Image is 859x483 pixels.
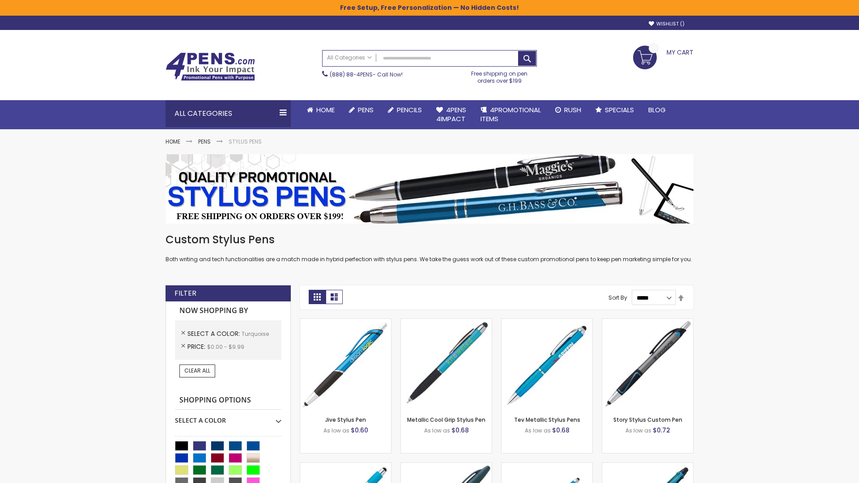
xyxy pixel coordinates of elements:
[175,410,281,425] div: Select A Color
[514,416,580,424] a: Tev Metallic Stylus Pens
[242,330,269,338] span: Turquoise
[166,154,693,224] img: Stylus Pens
[187,342,207,351] span: Price
[653,426,670,435] span: $0.72
[229,138,262,145] strong: Stylus Pens
[429,100,473,129] a: 4Pens4impact
[166,100,291,127] div: All Categories
[605,105,634,114] span: Specials
[184,367,210,374] span: Clear All
[502,462,592,470] a: Cyber Stylus 0.7mm Fine Point Gel Grip Pen-Turquoise
[330,71,373,78] a: (888) 88-4PENS
[424,427,450,434] span: As low as
[462,67,537,85] div: Free shipping on pen orders over $199
[407,416,485,424] a: Metallic Cool Grip Stylus Pen
[608,294,627,301] label: Sort By
[174,288,196,298] strong: Filter
[602,318,693,326] a: Story Stylus Custom Pen-Turquoise
[401,462,492,470] a: Twist Highlighter-Pen Stylus Combo-Turquoise
[300,100,342,120] a: Home
[401,319,492,410] img: Metallic Cool Grip Stylus Pen-Blue - Turquoise
[300,462,391,470] a: Pearl Element Stylus Pens-Turquoise
[564,105,581,114] span: Rush
[613,416,682,424] a: Story Stylus Custom Pen
[327,54,372,61] span: All Categories
[166,138,180,145] a: Home
[641,100,673,120] a: Blog
[325,416,366,424] a: Jive Stylus Pen
[175,301,281,320] strong: Now Shopping by
[502,318,592,326] a: Tev Metallic Stylus Pens-Turquoise
[401,318,492,326] a: Metallic Cool Grip Stylus Pen-Blue - Turquoise
[588,100,641,120] a: Specials
[525,427,551,434] span: As low as
[179,364,215,377] a: Clear All
[473,100,548,129] a: 4PROMOTIONALITEMS
[648,105,666,114] span: Blog
[166,52,255,81] img: 4Pens Custom Pens and Promotional Products
[397,105,422,114] span: Pencils
[198,138,211,145] a: Pens
[309,290,326,304] strong: Grid
[175,391,281,410] strong: Shopping Options
[381,100,429,120] a: Pencils
[552,426,570,435] span: $0.68
[300,319,391,410] img: Jive Stylus Pen-Turquoise
[323,427,349,434] span: As low as
[316,105,335,114] span: Home
[649,21,685,27] a: Wishlist
[330,71,403,78] span: - Call Now!
[351,426,368,435] span: $0.60
[502,319,592,410] img: Tev Metallic Stylus Pens-Turquoise
[481,105,541,123] span: 4PROMOTIONAL ITEMS
[166,233,693,263] div: Both writing and tech functionalities are a match made in hybrid perfection with stylus pens. We ...
[187,329,242,338] span: Select A Color
[300,318,391,326] a: Jive Stylus Pen-Turquoise
[342,100,381,120] a: Pens
[451,426,469,435] span: $0.68
[602,462,693,470] a: Orbitor 4 Color Assorted Ink Metallic Stylus Pens-Turquoise
[207,343,244,351] span: $0.00 - $9.99
[602,319,693,410] img: Story Stylus Custom Pen-Turquoise
[166,233,693,247] h1: Custom Stylus Pens
[358,105,374,114] span: Pens
[436,105,466,123] span: 4Pens 4impact
[625,427,651,434] span: As low as
[548,100,588,120] a: Rush
[323,51,376,65] a: All Categories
